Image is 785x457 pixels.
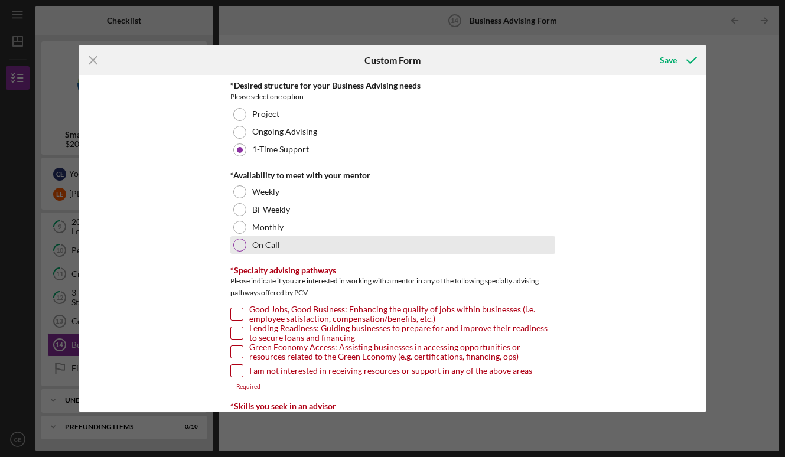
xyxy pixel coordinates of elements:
label: I am not interested in receiving resources or support in any of the above areas [249,365,532,377]
label: Lending Readiness: Guiding businesses to prepare for and improve their readiness to secure loans ... [249,327,555,339]
label: Monthly [252,223,284,232]
label: Bi-Weekly [252,205,290,214]
div: Required [230,383,555,390]
label: Green Economy Access: Assisting businesses in accessing opportunities or resources related to the... [249,346,555,358]
label: Weekly [252,187,279,197]
label: Project [252,109,279,119]
h6: Custom Form [364,55,421,66]
label: 1-Time Support [252,145,309,154]
div: *Desired structure for your Business Advising needs [230,81,555,90]
label: Ongoing Advising [252,127,317,136]
div: Please select one option [230,91,555,103]
div: What specific skills are you looking for in an advisor to assist with your business development? ... [230,411,555,438]
label: On Call [252,240,280,250]
label: Good Jobs, Good Business: Enhancing the quality of jobs within businesses (i.e. employee satisfac... [249,308,555,320]
div: *Skills you seek in an advisor [230,401,555,411]
div: Save [660,48,677,72]
div: *Availability to meet with your mentor [230,171,555,180]
div: *Specialty advising pathways [230,266,555,275]
div: Please indicate if you are interested in working with a mentor in any of the following specialty ... [230,275,555,302]
button: Save [648,48,706,72]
